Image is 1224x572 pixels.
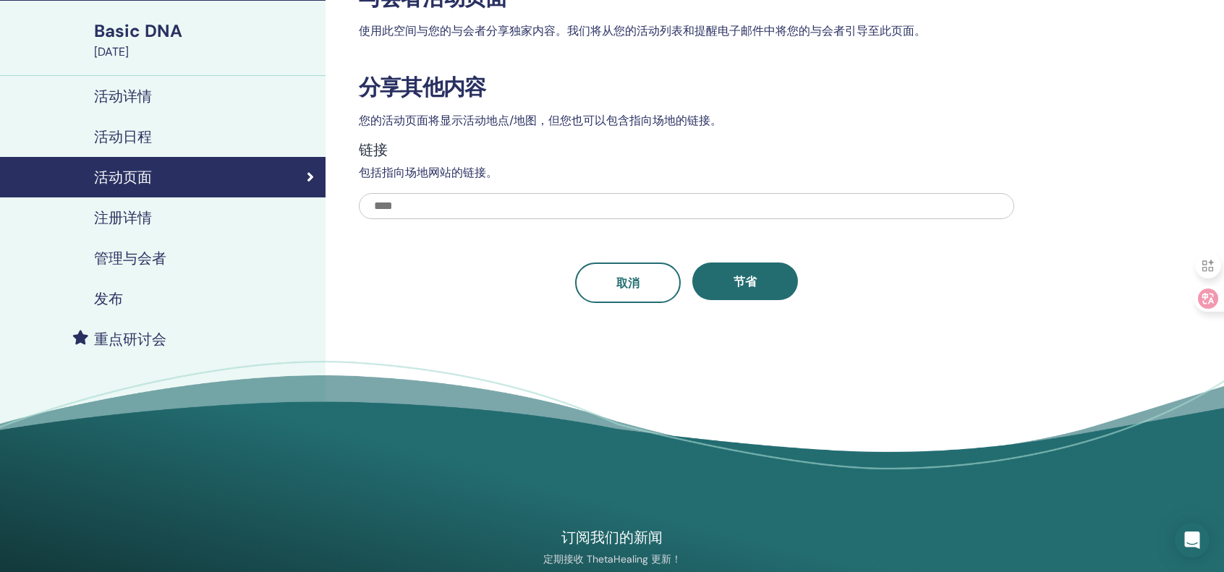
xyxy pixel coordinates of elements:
h3: 分享其他内容 [359,74,1014,101]
span: 取消 [616,276,639,291]
h4: 活动页面 [94,168,152,186]
div: Open Intercom Messenger [1175,523,1210,558]
div: [DATE] [94,43,317,61]
h4: 活动详情 [94,87,152,105]
span: 节省 [734,274,757,289]
a: Basic DNA[DATE] [85,19,326,61]
h4: 重点研讨会 [94,330,166,348]
div: Basic DNA [94,19,317,43]
h4: 活动日程 [94,128,152,145]
a: 取消 [575,262,681,303]
h4: 注册详情 [94,209,152,226]
h4: 发布 [94,290,123,307]
h4: 链接 [359,141,1014,158]
p: 您的活动页面将显示活动地点/地图，但您也可以包含指向场地的链接。 [359,112,1014,129]
h4: 管理与会者 [94,249,166,267]
p: 定期接收 ThetaHealing 更新！ [445,552,779,566]
h4: 订阅我们的新闻 [445,528,779,547]
p: 使用此空间与您的与会者分享独家内容。我们将从您的活动列表和提醒电子邮件中将您的与会者引导至此页面。 [359,22,1014,40]
button: 节省 [692,262,798,300]
p: 包括指向场地网站的链接。 [359,164,1014,182]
